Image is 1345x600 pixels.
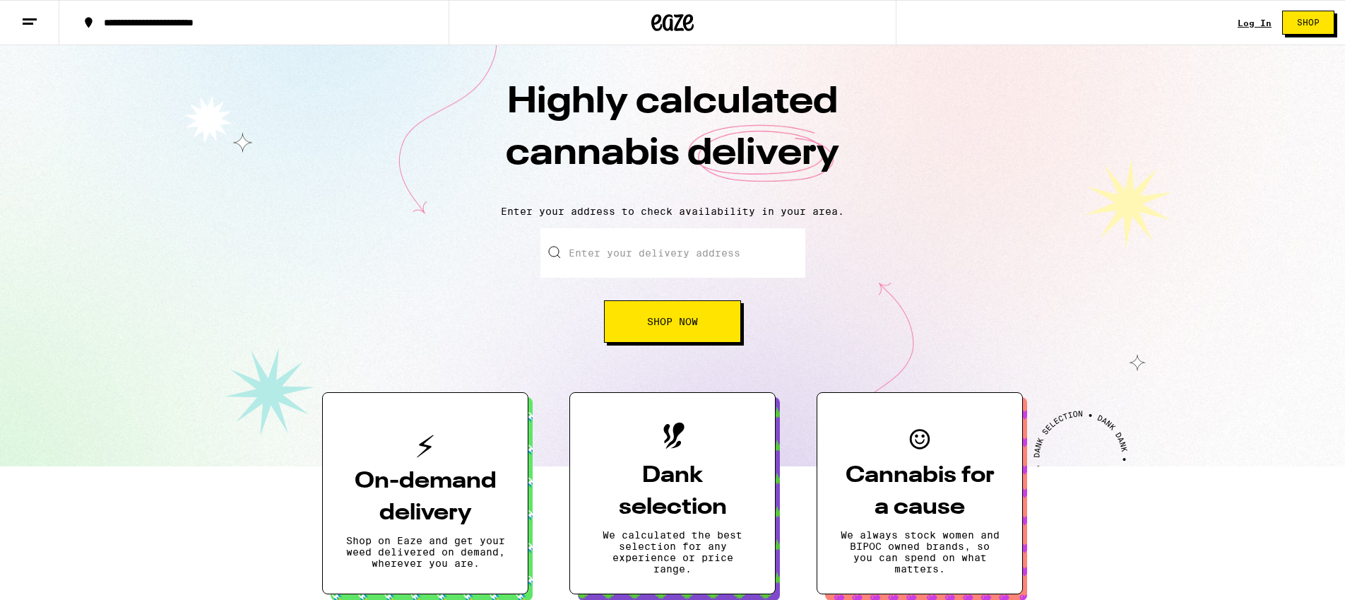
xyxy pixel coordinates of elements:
[14,206,1331,217] p: Enter your address to check availability in your area.
[425,77,920,194] h1: Highly calculated cannabis delivery
[604,300,741,343] button: Shop Now
[593,460,752,524] h3: Dank selection
[647,317,698,327] span: Shop Now
[322,392,528,594] button: On-demand deliveryShop on Eaze and get your weed delivered on demand, wherever you are.
[569,392,776,594] button: Dank selectionWe calculated the best selection for any experience or price range.
[1297,18,1320,27] span: Shop
[345,466,505,529] h3: On-demand delivery
[1238,18,1272,28] div: Log In
[817,392,1023,594] button: Cannabis for a causeWe always stock women and BIPOC owned brands, so you can spend on what matters.
[540,228,805,278] input: Enter your delivery address
[1282,11,1334,35] button: Shop
[593,529,752,575] p: We calculated the best selection for any experience or price range.
[840,529,1000,575] p: We always stock women and BIPOC owned brands, so you can spend on what matters.
[840,460,1000,524] h3: Cannabis for a cause
[345,535,505,569] p: Shop on Eaze and get your weed delivered on demand, wherever you are.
